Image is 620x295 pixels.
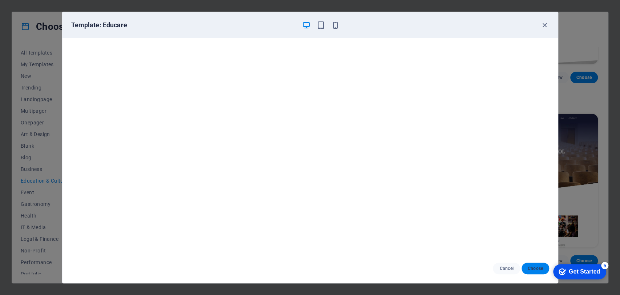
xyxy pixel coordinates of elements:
[522,263,549,274] button: Choose
[493,263,520,274] button: Cancel
[6,4,59,19] div: Get Started 5 items remaining, 0% complete
[21,8,53,15] div: Get Started
[527,266,543,271] span: Choose
[71,21,296,29] h6: Template: Educare
[499,266,514,271] span: Cancel
[54,1,61,9] div: 5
